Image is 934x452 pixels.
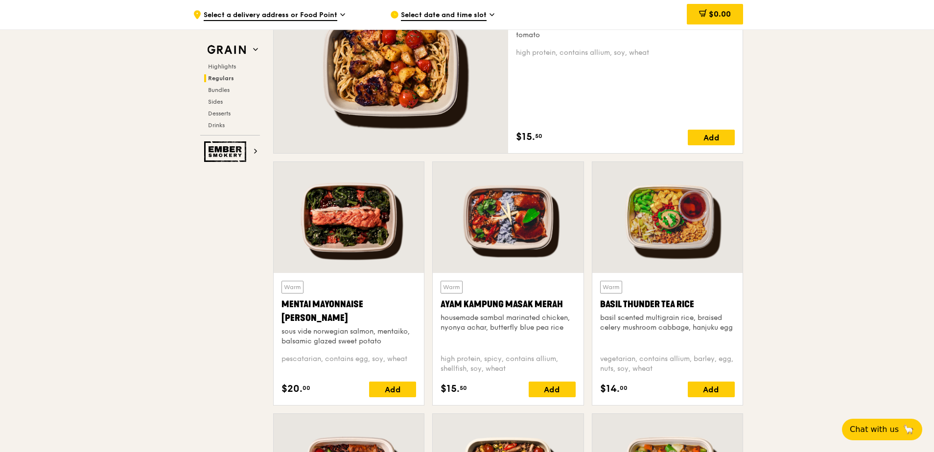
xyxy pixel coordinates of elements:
span: Regulars [208,75,234,82]
button: Chat with us🦙 [842,419,922,440]
div: high protein, contains allium, soy, wheat [516,48,735,58]
span: Highlights [208,63,236,70]
div: vegetarian, contains allium, barley, egg, nuts, soy, wheat [600,354,735,374]
span: 50 [460,384,467,392]
div: Mentai Mayonnaise [PERSON_NAME] [281,297,416,325]
div: Add [369,382,416,397]
span: Select date and time slot [401,10,487,21]
div: sous vide norwegian salmon, mentaiko, balsamic glazed sweet potato [281,327,416,346]
span: $14. [600,382,620,396]
span: Select a delivery address or Food Point [204,10,337,21]
div: house-blend mustard, maple soy baked potato, linguine, cherry tomato [516,21,735,40]
div: Warm [600,281,622,294]
div: Add [529,382,576,397]
span: Chat with us [850,424,899,435]
img: Ember Smokery web logo [204,141,249,162]
div: Basil Thunder Tea Rice [600,297,735,311]
div: high protein, spicy, contains allium, shellfish, soy, wheat [441,354,575,374]
div: Warm [281,281,304,294]
div: Ayam Kampung Masak Merah [441,297,575,311]
span: 00 [303,384,310,392]
span: 50 [535,132,542,140]
div: Warm [441,281,463,294]
span: 🦙 [903,424,914,435]
span: Desserts [208,110,231,117]
div: pescatarian, contains egg, soy, wheat [281,354,416,374]
span: $15. [441,382,460,396]
div: basil scented multigrain rice, braised celery mushroom cabbage, hanjuku egg [600,313,735,333]
span: $20. [281,382,303,396]
div: Add [688,130,735,145]
span: Drinks [208,122,225,129]
img: Grain web logo [204,41,249,59]
span: $0.00 [709,9,731,19]
div: Add [688,382,735,397]
span: 00 [620,384,628,392]
span: Sides [208,98,223,105]
div: housemade sambal marinated chicken, nyonya achar, butterfly blue pea rice [441,313,575,333]
span: $15. [516,130,535,144]
span: Bundles [208,87,230,93]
